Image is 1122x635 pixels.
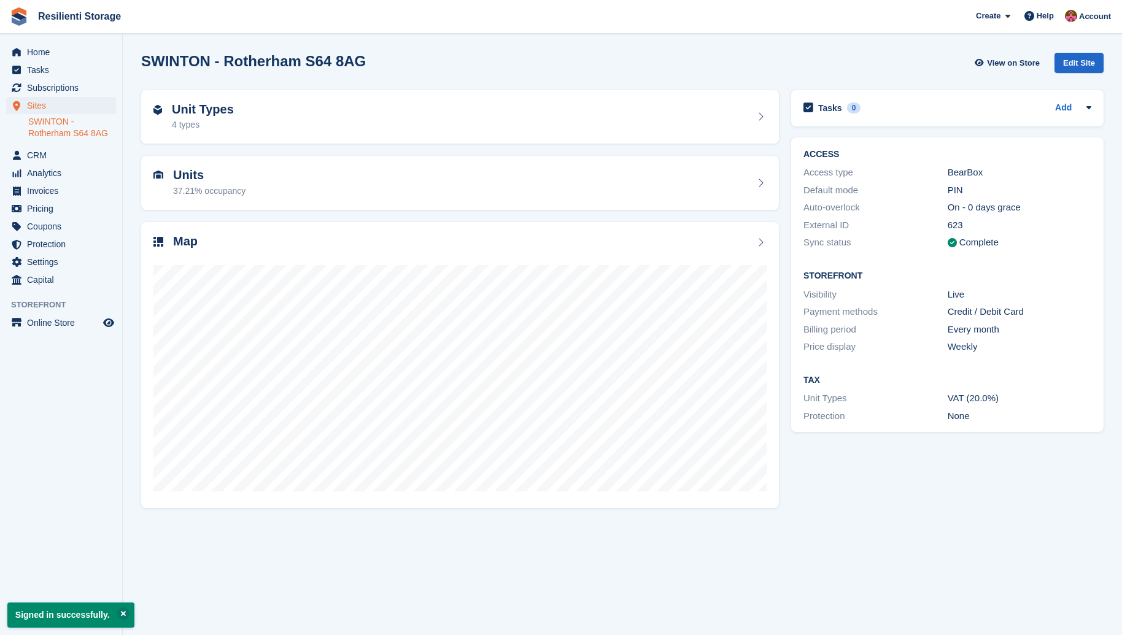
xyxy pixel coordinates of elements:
div: Edit Site [1054,53,1104,73]
div: Protection [803,409,948,423]
span: Settings [27,253,101,271]
span: Home [27,44,101,61]
span: Storefront [11,299,122,311]
div: Unit Types [803,391,948,406]
a: SWINTON - Rotherham S64 8AG [28,116,116,139]
div: VAT (20.0%) [948,391,1092,406]
span: Protection [27,236,101,253]
span: Capital [27,271,101,288]
span: Subscriptions [27,79,101,96]
a: View on Store [973,53,1045,73]
div: Sync status [803,236,948,250]
a: menu [6,314,116,331]
h2: Storefront [803,271,1091,281]
div: Complete [959,236,999,250]
div: Live [948,288,1092,302]
div: Payment methods [803,305,948,319]
span: View on Store [987,57,1040,69]
a: menu [6,200,116,217]
div: Auto-overlock [803,201,948,215]
h2: Units [173,168,246,182]
a: menu [6,79,116,96]
h2: Tasks [818,102,842,114]
img: map-icn-33ee37083ee616e46c38cad1a60f524a97daa1e2b2c8c0bc3eb3415660979fc1.svg [153,237,163,247]
div: Price display [803,340,948,354]
span: Create [976,10,1000,22]
div: 623 [948,218,1092,233]
a: menu [6,271,116,288]
div: None [948,409,1092,423]
div: Billing period [803,323,948,337]
div: Default mode [803,183,948,198]
a: Map [141,222,779,509]
h2: ACCESS [803,150,1091,160]
span: Analytics [27,164,101,182]
div: 0 [847,102,861,114]
a: Edit Site [1054,53,1104,78]
div: Every month [948,323,1092,337]
a: Unit Types 4 types [141,90,779,144]
a: Add [1055,101,1072,115]
span: CRM [27,147,101,164]
a: menu [6,164,116,182]
h2: Unit Types [172,102,234,117]
div: PIN [948,183,1092,198]
a: menu [6,182,116,199]
a: Preview store [101,315,116,330]
div: Weekly [948,340,1092,354]
div: On - 0 days grace [948,201,1092,215]
span: Pricing [27,200,101,217]
h2: Map [173,234,198,248]
span: Sites [27,97,101,114]
a: Resilienti Storage [33,6,126,26]
a: menu [6,44,116,61]
span: Coupons [27,218,101,235]
div: Access type [803,166,948,180]
a: menu [6,97,116,114]
a: menu [6,218,116,235]
img: unit-icn-7be61d7bf1b0ce9d3e12c5938cc71ed9869f7b940bace4675aadf7bd6d80202e.svg [153,171,163,179]
span: Tasks [27,61,101,79]
div: 4 types [172,118,234,131]
p: Signed in successfully. [7,602,134,628]
h2: SWINTON - Rotherham S64 8AG [141,53,366,69]
span: Online Store [27,314,101,331]
div: Credit / Debit Card [948,305,1092,319]
span: Invoices [27,182,101,199]
img: unit-type-icn-2b2737a686de81e16bb02015468b77c625bbabd49415b5ef34ead5e3b44a266d.svg [153,105,162,115]
div: BearBox [948,166,1092,180]
span: Account [1079,10,1111,23]
a: menu [6,236,116,253]
div: Visibility [803,288,948,302]
img: stora-icon-8386f47178a22dfd0bd8f6a31ec36ba5ce8667c1dd55bd0f319d3a0aa187defe.svg [10,7,28,26]
div: 37.21% occupancy [173,185,246,198]
div: External ID [803,218,948,233]
h2: Tax [803,375,1091,385]
a: menu [6,61,116,79]
a: Units 37.21% occupancy [141,156,779,210]
img: Kerrie Whiteley [1065,10,1077,22]
span: Help [1037,10,1054,22]
a: menu [6,253,116,271]
a: menu [6,147,116,164]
